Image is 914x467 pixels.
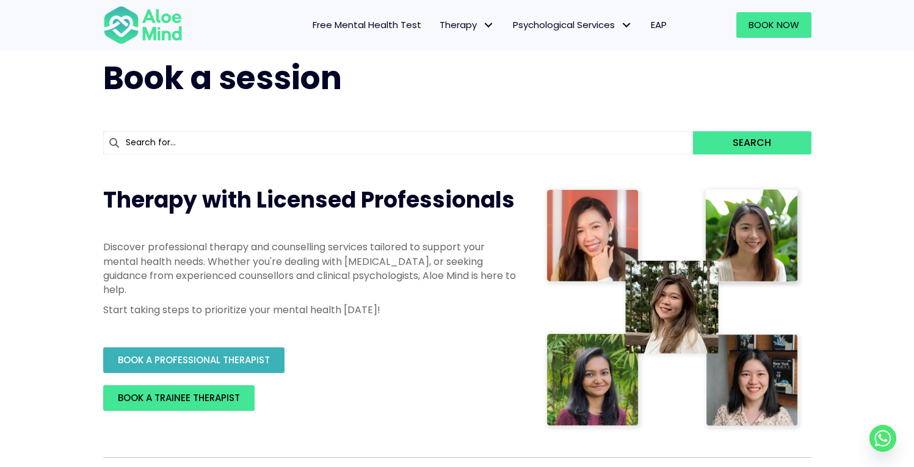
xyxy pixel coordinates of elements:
nav: Menu [198,12,676,38]
span: Book Now [749,18,799,31]
span: BOOK A TRAINEE THERAPIST [118,391,240,404]
img: Aloe mind Logo [103,5,183,45]
input: Search for... [103,131,694,154]
p: Discover professional therapy and counselling services tailored to support your mental health nee... [103,240,518,297]
a: BOOK A PROFESSIONAL THERAPIST [103,347,285,373]
span: Free Mental Health Test [313,18,421,31]
a: TherapyTherapy: submenu [430,12,504,38]
span: Book a session [103,56,342,100]
a: BOOK A TRAINEE THERAPIST [103,385,255,411]
a: EAP [642,12,676,38]
span: Therapy: submenu [480,16,498,34]
img: Therapist collage [543,185,804,433]
a: Book Now [736,12,811,38]
span: BOOK A PROFESSIONAL THERAPIST [118,353,270,366]
a: Free Mental Health Test [303,12,430,38]
span: Psychological Services: submenu [618,16,636,34]
span: Psychological Services [513,18,633,31]
span: Therapy [440,18,495,31]
a: Psychological ServicesPsychological Services: submenu [504,12,642,38]
span: Therapy with Licensed Professionals [103,184,515,215]
p: Start taking steps to prioritize your mental health [DATE]! [103,303,518,317]
button: Search [693,131,811,154]
span: EAP [651,18,667,31]
a: Whatsapp [869,425,896,452]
